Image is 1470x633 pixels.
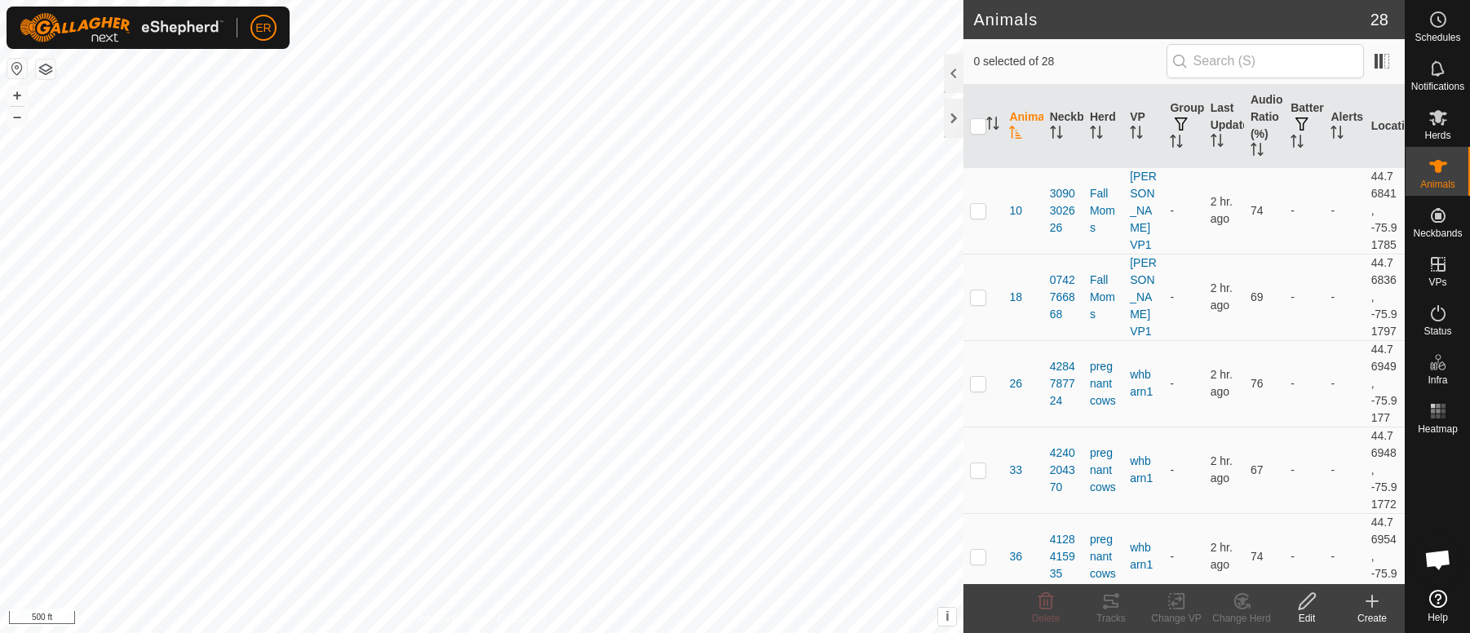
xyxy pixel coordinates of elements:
span: Aug 30, 2025, 1:22 PM [1211,454,1233,485]
div: Change VP [1144,611,1209,626]
a: [PERSON_NAME] VP1 [1130,170,1157,251]
th: Neckband [1043,85,1083,168]
div: 3090302626 [1050,185,1077,237]
span: 18 [1009,289,1022,306]
div: Create [1339,611,1405,626]
td: - [1163,340,1203,427]
span: 67 [1251,463,1264,476]
p-sorticon: Activate to sort [986,119,999,132]
p-sorticon: Activate to sort [1009,128,1022,141]
a: Contact Us [498,612,546,626]
a: [PERSON_NAME] VP1 [1130,256,1157,338]
td: - [1284,513,1324,600]
span: 76 [1251,377,1264,390]
td: - [1324,513,1364,600]
p-sorticon: Activate to sort [1211,136,1224,149]
span: 10 [1009,202,1022,219]
p-sorticon: Activate to sort [1291,137,1304,150]
p-sorticon: Activate to sort [1130,128,1143,141]
a: whbarn1 [1130,541,1153,571]
a: Open chat [1414,535,1463,584]
button: i [938,608,956,626]
button: + [7,86,27,105]
button: – [7,107,27,126]
td: - [1163,254,1203,340]
td: 44.76841, -75.91785 [1365,167,1405,254]
div: 0742766868 [1050,272,1077,323]
span: Heatmap [1418,424,1458,434]
div: 4240204370 [1050,445,1077,496]
td: - [1324,427,1364,513]
span: Neckbands [1413,228,1462,238]
th: Last Updated [1204,85,1244,168]
span: Aug 30, 2025, 1:35 PM [1211,541,1233,571]
span: i [945,609,949,623]
span: Status [1424,326,1451,336]
a: Help [1406,583,1470,629]
span: 33 [1009,462,1022,479]
p-sorticon: Activate to sort [1331,128,1344,141]
div: Fall Moms [1090,185,1117,237]
span: 28 [1370,7,1388,32]
span: 74 [1251,204,1264,217]
span: VPs [1428,277,1446,287]
span: Notifications [1411,82,1464,91]
div: pregnant cows [1090,445,1117,496]
a: whbarn1 [1130,454,1153,485]
td: - [1324,254,1364,340]
span: ER [255,20,271,37]
span: 36 [1009,548,1022,565]
td: - [1324,340,1364,427]
span: Aug 30, 2025, 1:35 PM [1211,281,1233,312]
div: Tracks [1078,611,1144,626]
a: whbarn1 [1130,368,1153,398]
span: 74 [1251,550,1264,563]
span: Aug 30, 2025, 1:35 PM [1211,195,1233,225]
td: 44.76948, -75.91772 [1365,427,1405,513]
span: Infra [1428,375,1447,385]
td: 44.76949, -75.9177 [1365,340,1405,427]
td: - [1284,427,1324,513]
div: Change Herd [1209,611,1274,626]
span: Animals [1420,179,1455,189]
div: 4128415935 [1050,531,1077,582]
p-sorticon: Activate to sort [1170,137,1183,150]
th: Herd [1083,85,1123,168]
th: Alerts [1324,85,1364,168]
span: 26 [1009,375,1022,392]
button: Reset Map [7,59,27,78]
div: Edit [1274,611,1339,626]
a: Privacy Policy [418,612,479,626]
td: - [1163,427,1203,513]
th: Audio Ratio (%) [1244,85,1284,168]
p-sorticon: Activate to sort [1050,128,1063,141]
span: Delete [1032,613,1060,624]
p-sorticon: Activate to sort [1251,145,1264,158]
span: 69 [1251,290,1264,303]
div: 4284787724 [1050,358,1077,409]
th: VP [1123,85,1163,168]
td: 44.76836, -75.91797 [1365,254,1405,340]
td: 44.76954, -75.91778 [1365,513,1405,600]
button: Map Layers [36,60,55,79]
td: - [1284,254,1324,340]
th: Animal [1003,85,1043,168]
div: pregnant cows [1090,531,1117,582]
span: Herds [1424,131,1450,140]
td: - [1163,167,1203,254]
span: 0 selected of 28 [973,53,1166,70]
h2: Animals [973,10,1370,29]
span: Schedules [1415,33,1460,42]
td: - [1324,167,1364,254]
span: Help [1428,613,1448,622]
th: Battery [1284,85,1324,168]
div: pregnant cows [1090,358,1117,409]
td: - [1163,513,1203,600]
div: Fall Moms [1090,272,1117,323]
p-sorticon: Activate to sort [1090,128,1103,141]
th: Groups [1163,85,1203,168]
td: - [1284,167,1324,254]
th: Location [1365,85,1405,168]
td: - [1284,340,1324,427]
input: Search (S) [1167,44,1364,78]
